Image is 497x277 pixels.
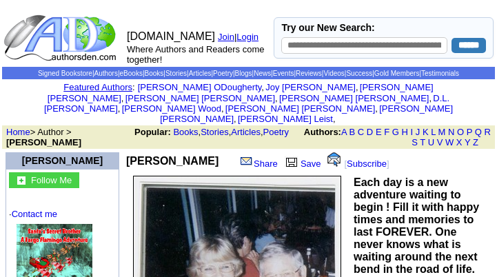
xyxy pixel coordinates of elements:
a: M [438,127,446,137]
a: R [485,127,491,137]
a: I [411,127,414,137]
a: Home [6,127,30,137]
font: i [123,95,125,103]
a: [PERSON_NAME] [PERSON_NAME] [160,103,453,124]
a: Share [239,158,278,169]
b: [PERSON_NAME] [6,137,81,147]
a: [PERSON_NAME] [22,155,103,166]
font: i [278,95,279,103]
a: N [448,127,454,137]
a: Z [473,137,478,147]
font: i [336,116,337,123]
font: i [358,84,360,92]
a: E [376,127,382,137]
a: Videos [323,70,344,77]
img: gc.jpg [17,176,26,185]
a: Poetry [213,70,233,77]
a: H [402,127,408,137]
a: [PERSON_NAME] ODougherty [138,82,262,92]
a: Follow Me [31,174,72,185]
b: Popular: [134,127,171,137]
font: i [378,105,379,113]
a: S [412,137,418,147]
a: B [349,127,356,137]
a: L [431,127,436,137]
font: Follow Me [31,175,72,185]
a: Poetry [263,127,290,137]
a: Articles [231,127,261,137]
font: , , , [134,127,491,147]
img: share_page.gif [241,156,252,167]
b: [PERSON_NAME] [126,155,219,167]
a: Success [346,70,372,77]
a: [PERSON_NAME] [PERSON_NAME] [225,103,375,114]
a: News [254,70,271,77]
a: W [445,137,454,147]
a: Y [465,137,470,147]
a: C [358,127,364,137]
font: i [120,105,121,113]
a: Blogs [235,70,252,77]
a: P [467,127,472,137]
a: Reviews [296,70,322,77]
a: Gold Members [374,70,420,77]
font: : [63,82,134,92]
a: D [367,127,373,137]
font: [ [344,158,347,169]
a: Authors [94,70,117,77]
a: F [384,127,389,137]
a: Subscribe [347,158,387,169]
img: alert.gif [327,152,341,167]
a: Books [145,70,164,77]
a: [PERSON_NAME] [PERSON_NAME] [125,93,275,103]
a: [PERSON_NAME] Wood [122,103,221,114]
a: Signed Bookstore [38,70,92,77]
img: library.gif [284,156,299,167]
a: Q [475,127,482,137]
a: Stories [201,127,228,137]
a: [PERSON_NAME] Leist [238,114,333,124]
a: J [416,127,420,137]
font: i [264,84,265,92]
a: A [341,127,347,137]
a: [PERSON_NAME] [PERSON_NAME] [279,93,429,103]
font: i [224,105,225,113]
a: O [457,127,464,137]
label: Try our New Search: [281,22,374,33]
b: Authors: [304,127,341,137]
font: , , , , , , , , , , [44,82,453,124]
a: Join [218,32,234,42]
img: logo_ad.gif [3,14,119,62]
a: Contact me [12,209,57,219]
a: D.L. [PERSON_NAME] [44,93,449,114]
font: > Author > [6,127,81,147]
a: Testimonials [421,70,459,77]
a: Login [236,32,258,42]
a: Articles [189,70,212,77]
a: Stories [165,70,187,77]
a: Save [283,158,321,169]
a: G [392,127,399,137]
a: X [456,137,463,147]
a: U [428,137,434,147]
a: T [420,137,425,147]
a: Events [273,70,294,77]
font: | [234,32,263,42]
a: Books [173,127,198,137]
a: V [437,137,443,147]
font: ] [387,158,389,169]
font: [DOMAIN_NAME] [127,30,215,42]
a: [PERSON_NAME] [PERSON_NAME] [48,82,434,103]
font: i [236,116,238,123]
span: | | | | | | | | | | | | | | [38,70,459,77]
font: i [432,95,433,103]
a: Joy [PERSON_NAME] [265,82,356,92]
a: Featured Authors [63,82,132,92]
font: Where Authors and Readers come together! [127,44,264,65]
a: K [423,127,429,137]
a: eBooks [120,70,143,77]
